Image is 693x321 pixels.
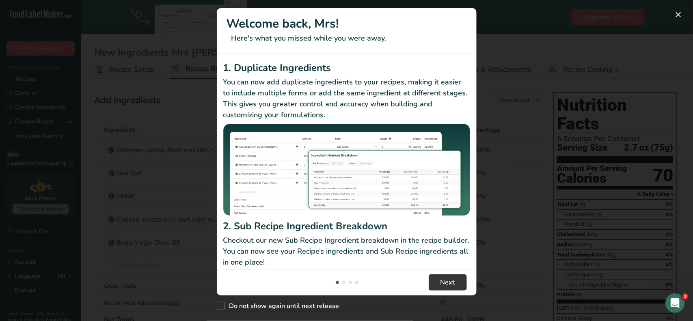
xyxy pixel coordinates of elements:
[665,293,685,313] iframe: Intercom live chat
[223,235,470,268] p: Checkout our new Sub Recipe Ingredient breakdown in the recipe builder. You can now see your Reci...
[429,274,467,291] button: Next
[682,293,689,300] span: 3
[440,278,455,287] span: Next
[223,124,470,216] img: Duplicate Ingredients
[223,77,470,121] p: You can now add duplicate ingredients to your recipes, making it easier to include multiple forms...
[225,302,339,310] span: Do not show again until next release
[227,15,467,33] h1: Welcome back, Mrs!
[223,60,470,75] h2: 1. Duplicate Ingredients
[227,33,467,44] p: Here's what you missed while you were away.
[223,219,470,233] h2: 2. Sub Recipe Ingredient Breakdown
